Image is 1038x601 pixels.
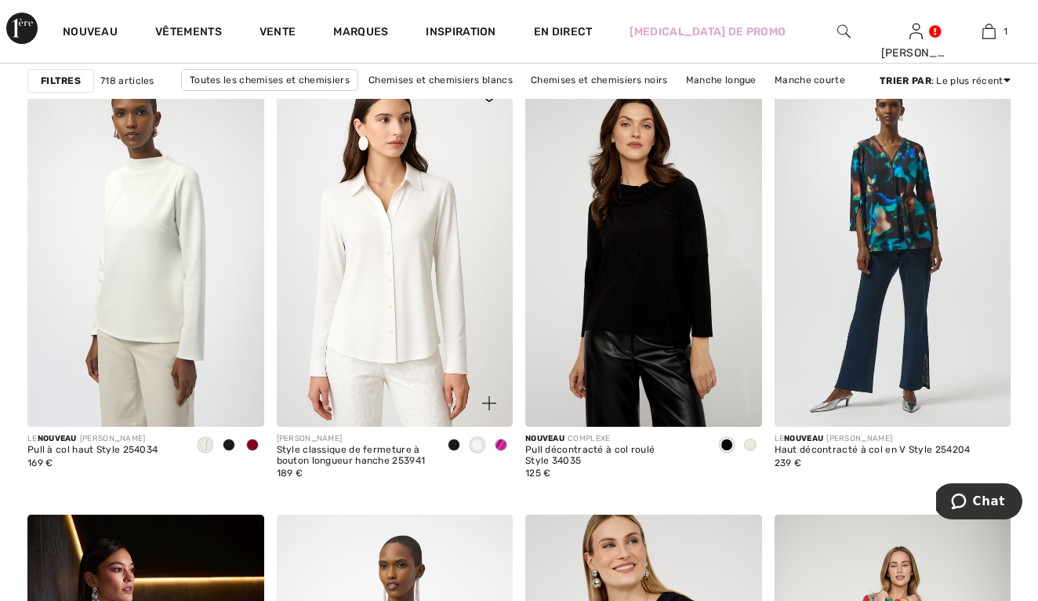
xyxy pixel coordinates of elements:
a: MARQUES [333,25,388,42]
span: 718 articles [100,74,154,88]
div: Haut décontracté à col en V Style 254204 [775,445,971,456]
a: 1 [953,22,1025,41]
div: NOIR [217,433,241,459]
a: Fermeture à bouton classique longueur hanche Style 253941. NOIR [277,72,514,427]
img: Pull à col haut Style 254034. NOIR [27,72,264,427]
span: NOUVEAU [525,434,564,443]
a: Chemises et chemisiers [PERSON_NAME] [365,91,572,111]
a: vente [259,25,296,42]
img: Avenue 1ère [6,13,38,44]
a: Toutes les chemises et chemisiers [181,69,358,91]
strong: Filtres [41,74,81,88]
div: Vanille 30 [466,433,489,459]
span: 125 € [525,468,551,479]
img: Haut décontracté à col en V Style 254204. Noir/Multi [775,72,1011,427]
span: 169 € [27,457,53,468]
a: Chemises et chemisiers [PERSON_NAME] [575,91,782,111]
div: LE [PERSON_NAME] [775,433,971,445]
div: Style classique de fermeture à bouton longueur hanche 253941 [277,445,430,467]
img: Rechercher sur le site [837,22,851,41]
a: s'identifier [909,24,923,38]
div: LE [PERSON_NAME] [27,433,158,445]
a: vêtements [155,25,222,42]
div: NOIR [715,433,739,459]
span: Inspiration [426,25,495,42]
div: Pull décontracté à col roulé Style 34035 [525,445,702,467]
a: EN DIRECT [534,24,593,40]
iframe: Ouvre un widget où vous pouvez trouver plus d'informations [936,483,1022,523]
img: plus_v2.svg [482,396,496,410]
a: Solide [318,91,362,111]
a: [MEDICAL_DATA] de promo [630,24,786,40]
a: Manche longue [678,70,764,90]
div: : Le plus récent [880,74,1011,88]
span: 239 € [775,457,802,468]
span: NOUVEAU [38,434,77,443]
a: Chemises et chemisiers noirs [523,70,675,90]
div: [PERSON_NAME] [277,433,430,445]
img: Mon sac [982,22,996,41]
div: COMPLEXE [525,433,702,445]
a: ¾ manche [252,91,315,111]
div: Cerise profonde [241,433,264,459]
div: [PERSON_NAME] [881,45,953,61]
div: NOIR [442,433,466,459]
strong: TRIER PAR [880,75,931,86]
div: Ivoire [739,433,762,459]
span: 1 [1004,24,1007,38]
div: Pull à col haut Style 254034 [27,445,158,456]
span: 189 € [277,468,303,479]
img: Pull décontracté à col roulé Style 34035. NOIR [525,72,762,427]
a: nouveau [63,25,118,42]
span: NOUVEAU [784,434,823,443]
a: Manche courte [767,70,853,90]
a: Chemises et chemisiers blancs [361,70,521,90]
img: Mes informations [909,22,923,41]
div: Blanc cassé [194,433,217,459]
div: Cosmos [489,433,513,459]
